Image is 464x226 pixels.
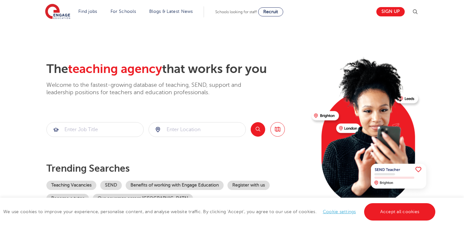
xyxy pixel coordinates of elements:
[111,9,136,14] a: For Schools
[323,209,356,214] a: Cookie settings
[68,62,162,76] span: teaching agency
[46,163,306,174] p: Trending searches
[364,203,436,221] a: Accept all cookies
[251,122,265,137] button: Search
[46,181,96,190] a: Teaching Vacancies
[3,209,437,214] span: We use cookies to improve your experience, personalise content, and analyse website traffic. By c...
[46,122,144,137] div: Submit
[149,9,193,14] a: Blogs & Latest News
[263,9,278,14] span: Recruit
[100,181,122,190] a: SEND
[126,181,224,190] a: Benefits of working with Engage Education
[227,181,270,190] a: Register with us
[47,122,143,137] input: Submit
[46,194,89,203] a: Become a tutor
[215,10,257,14] span: Schools looking for staff
[93,194,193,203] a: Our coverage across [GEOGRAPHIC_DATA]
[149,122,246,137] input: Submit
[376,7,405,16] a: Sign up
[149,122,246,137] div: Submit
[46,62,306,77] h2: The that works for you
[258,7,283,16] a: Recruit
[46,81,259,96] p: Welcome to the fastest-growing database of teaching, SEND, support and leadership positions for t...
[45,4,70,20] img: Engage Education
[78,9,97,14] a: Find jobs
